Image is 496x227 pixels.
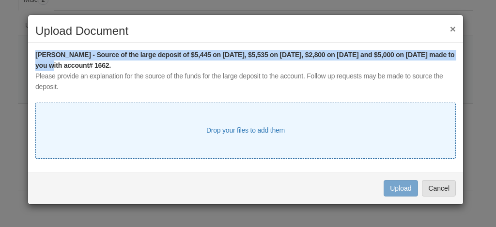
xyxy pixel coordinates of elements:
div: Please provide an explanation for the source of the funds for the large deposit to the account. F... [35,71,456,92]
h2: Upload Document [35,25,456,37]
div: [PERSON_NAME] - Source of the large deposit of $5,445 on [DATE], $5,535 on [DATE], $2,800 on [DAT... [35,50,456,71]
button: Cancel [422,180,456,197]
button: Upload [384,180,418,197]
button: × [450,24,456,34]
div: Drop your files to add them [206,125,285,136]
